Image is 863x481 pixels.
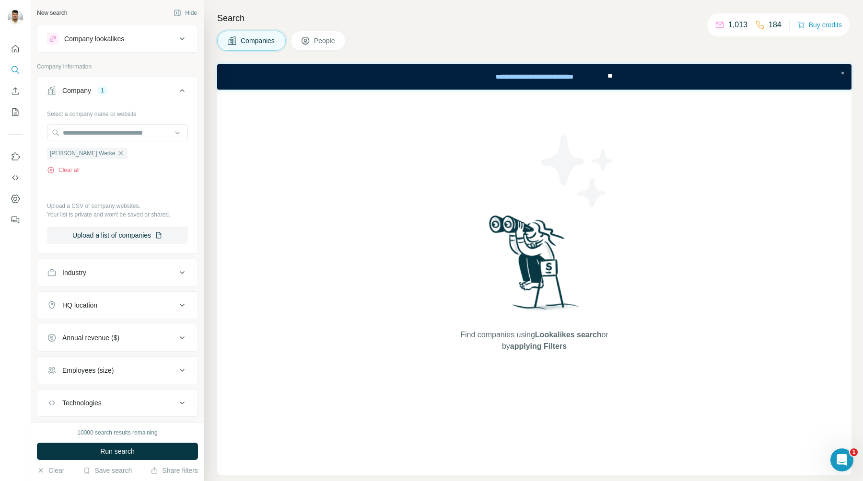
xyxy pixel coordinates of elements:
[8,40,23,57] button: Quick start
[8,148,23,165] button: Use Surfe on LinkedIn
[8,10,23,25] img: Avatar
[314,36,336,46] span: People
[47,210,188,219] p: Your list is private and won't be saved or shared.
[62,398,102,408] div: Technologies
[485,213,584,320] img: Surfe Illustration - Woman searching with binoculars
[8,103,23,121] button: My lists
[535,128,621,214] img: Surfe Illustration - Stars
[37,466,64,475] button: Clear
[37,326,198,349] button: Annual revenue ($)
[37,261,198,284] button: Industry
[83,466,132,475] button: Save search
[8,211,23,229] button: Feedback
[167,6,204,20] button: Hide
[62,366,114,375] div: Employees (size)
[37,9,67,17] div: New search
[769,19,781,31] p: 184
[37,27,198,50] button: Company lookalikes
[100,447,135,456] span: Run search
[37,294,198,317] button: HQ location
[62,268,86,277] div: Industry
[8,169,23,186] button: Use Surfe API
[151,466,198,475] button: Share filters
[37,62,198,71] p: Company information
[37,359,198,382] button: Employees (size)
[50,149,115,158] span: [PERSON_NAME] Werke
[62,86,91,95] div: Company
[8,190,23,207] button: Dashboard
[47,202,188,210] p: Upload a CSV of company websites.
[37,79,198,106] button: Company1
[850,448,858,456] span: 1
[8,61,23,79] button: Search
[830,448,853,471] iframe: Intercom live chat
[8,82,23,100] button: Enrich CSV
[62,333,119,343] div: Annual revenue ($)
[64,34,124,44] div: Company lookalikes
[241,36,276,46] span: Companies
[47,227,188,244] button: Upload a list of companies
[728,19,747,31] p: 1,013
[217,64,851,90] iframe: Banner
[37,391,198,414] button: Technologies
[797,18,842,32] button: Buy credits
[510,342,567,350] span: applying Filters
[97,86,108,95] div: 1
[37,443,198,460] button: Run search
[535,331,602,339] span: Lookalikes search
[77,428,157,437] div: 10000 search results remaining
[217,11,851,25] h4: Search
[47,166,80,174] button: Clear all
[47,106,188,118] div: Select a company name or website
[457,329,611,352] span: Find companies using or by
[62,300,97,310] div: HQ location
